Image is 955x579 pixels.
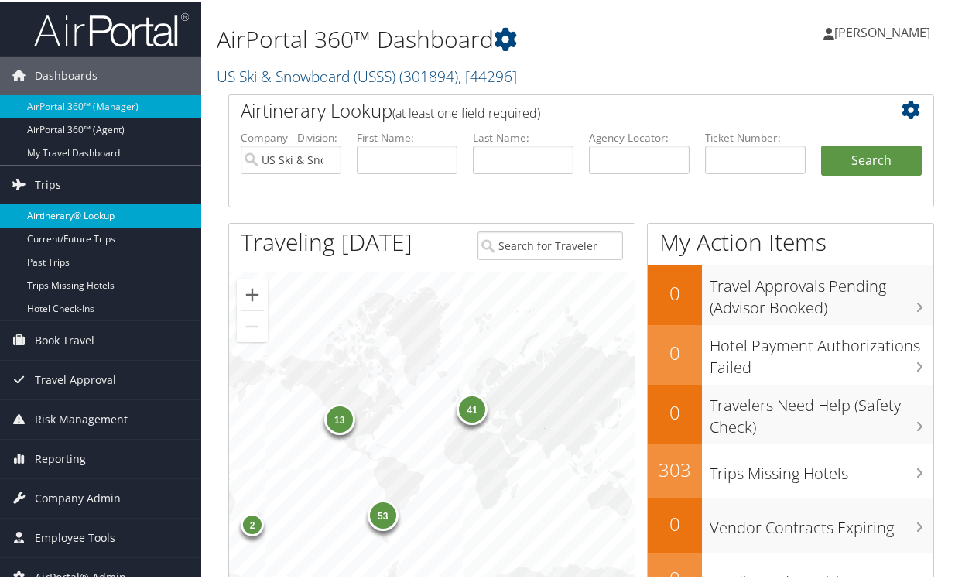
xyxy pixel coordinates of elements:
span: Travel Approval [35,359,116,398]
label: First Name: [357,128,457,144]
h1: AirPortal 360™ Dashboard [217,22,703,54]
span: [PERSON_NAME] [834,22,930,39]
div: 2 [241,512,264,535]
h3: Trips Missing Hotels [710,454,933,483]
label: Last Name: [473,128,573,144]
div: 13 [324,403,355,433]
a: 0Vendor Contracts Expiring [648,497,933,551]
span: Employee Tools [35,517,115,556]
span: Reporting [35,438,86,477]
a: [PERSON_NAME] [823,8,946,54]
h3: Vendor Contracts Expiring [710,508,933,537]
h3: Hotel Payment Authorizations Failed [710,326,933,377]
a: 0Travel Approvals Pending (Advisor Booked) [648,263,933,323]
h2: 0 [648,509,702,536]
div: 41 [457,392,488,423]
button: Zoom in [237,278,268,309]
h2: 0 [648,338,702,365]
span: Book Travel [35,320,94,358]
h2: 0 [648,398,702,424]
a: 303Trips Missing Hotels [648,443,933,497]
h2: Airtinerary Lookup [241,96,863,122]
h3: Travel Approvals Pending (Advisor Booked) [710,266,933,317]
span: Risk Management [35,399,128,437]
h2: 303 [648,455,702,481]
h1: My Action Items [648,224,933,257]
button: Search [821,144,922,175]
label: Company - Division: [241,128,341,144]
span: Company Admin [35,478,121,516]
a: US Ski & Snowboard (USSS) [217,64,517,85]
span: (at least one field required) [392,103,540,120]
img: airportal-logo.png [34,10,189,46]
span: Trips [35,164,61,203]
input: Search for Traveler [477,230,623,259]
a: 0Travelers Need Help (Safety Check) [648,383,933,443]
span: ( 301894 ) [399,64,458,85]
h3: Travelers Need Help (Safety Check) [710,385,933,437]
h2: 0 [648,279,702,305]
label: Ticket Number: [705,128,806,144]
span: , [ 44296 ] [458,64,517,85]
button: Zoom out [237,310,268,341]
a: 0Hotel Payment Authorizations Failed [648,324,933,383]
label: Agency Locator: [589,128,690,144]
span: Dashboards [35,55,98,94]
h1: Traveling [DATE] [241,224,412,257]
div: 53 [368,498,399,529]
